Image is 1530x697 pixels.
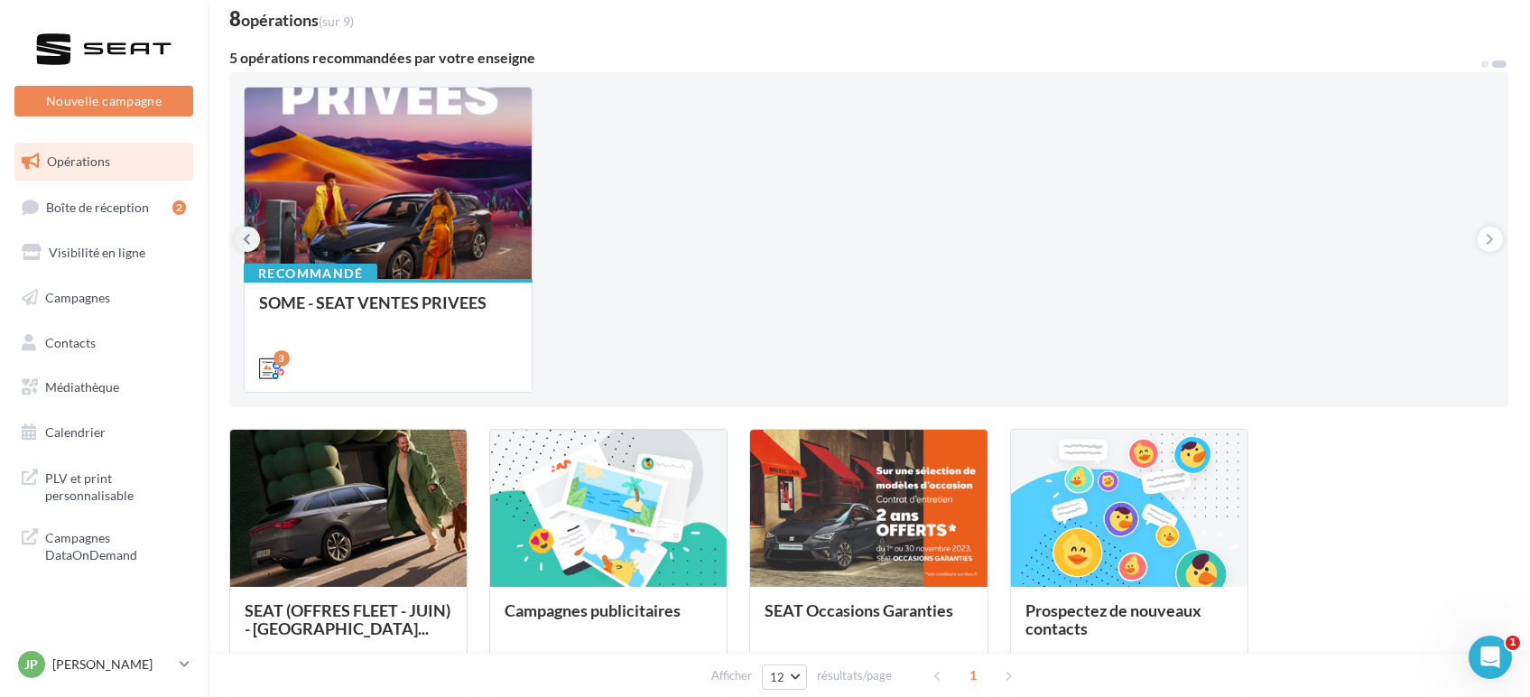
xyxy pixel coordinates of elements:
span: Visibilité en ligne [49,245,145,260]
div: 3 [274,350,290,367]
a: Visibilité en ligne [11,234,197,272]
a: Campagnes DataOnDemand [11,518,197,572]
span: Campagnes DataOnDemand [45,525,186,564]
a: Boîte de réception2 [11,188,197,227]
span: Calendrier [45,424,106,440]
span: Campagnes [45,290,110,305]
span: 1 [959,661,988,690]
span: SEAT Occasions Garanties [765,600,953,620]
div: 5 opérations recommandées par votre enseigne [229,51,1479,65]
span: JP [25,655,39,674]
span: Boîte de réception [46,199,149,214]
a: PLV et print personnalisable [11,459,197,512]
a: Campagnes [11,279,197,317]
iframe: Intercom live chat [1469,636,1512,679]
div: opérations [241,12,354,28]
a: Calendrier [11,414,197,451]
span: PLV et print personnalisable [45,466,186,505]
a: Médiathèque [11,368,197,406]
span: 12 [770,670,785,684]
a: JP [PERSON_NAME] [14,647,193,682]
span: Contacts [45,334,96,349]
p: [PERSON_NAME] [52,655,172,674]
div: 2 [172,200,186,215]
span: Médiathèque [45,379,119,395]
a: Opérations [11,143,197,181]
span: 1 [1506,636,1520,650]
span: Campagnes publicitaires [505,600,681,620]
button: Nouvelle campagne [14,86,193,116]
span: SEAT (OFFRES FLEET - JUIN) - [GEOGRAPHIC_DATA]... [245,600,450,638]
span: SOME - SEAT VENTES PRIVEES [259,293,487,312]
div: Recommandé [244,264,377,283]
a: Contacts [11,324,197,362]
span: (sur 9) [319,14,354,29]
span: Opérations [47,153,110,169]
span: Afficher [711,667,752,684]
button: 12 [762,664,808,690]
span: résultats/page [817,667,892,684]
div: 8 [229,9,354,29]
span: Prospectez de nouveaux contacts [1025,600,1201,638]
